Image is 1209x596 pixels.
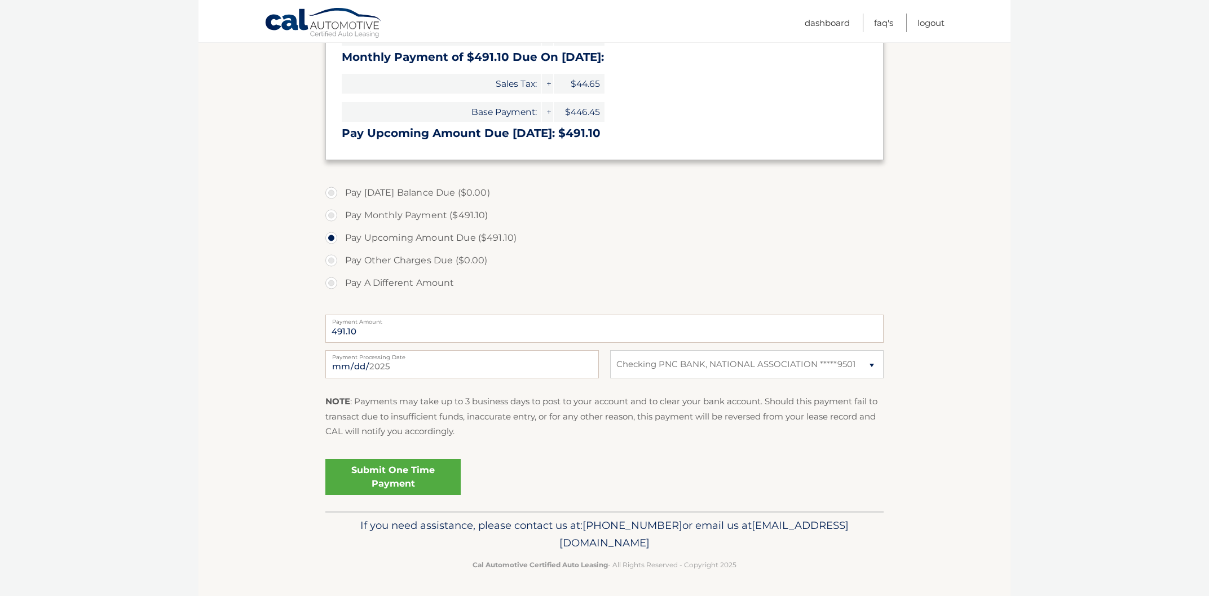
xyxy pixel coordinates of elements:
[264,7,383,40] a: Cal Automotive
[325,182,884,204] label: Pay [DATE] Balance Due ($0.00)
[805,14,850,32] a: Dashboard
[542,74,553,94] span: +
[542,102,553,122] span: +
[342,102,541,122] span: Base Payment:
[325,272,884,294] label: Pay A Different Amount
[325,396,350,407] strong: NOTE
[874,14,893,32] a: FAQ's
[325,350,599,359] label: Payment Processing Date
[473,560,608,569] strong: Cal Automotive Certified Auto Leasing
[325,249,884,272] label: Pay Other Charges Due ($0.00)
[554,74,604,94] span: $44.65
[333,559,876,571] p: - All Rights Reserved - Copyright 2025
[325,350,599,378] input: Payment Date
[325,204,884,227] label: Pay Monthly Payment ($491.10)
[917,14,945,32] a: Logout
[325,459,461,495] a: Submit One Time Payment
[325,315,884,324] label: Payment Amount
[325,315,884,343] input: Payment Amount
[325,394,884,439] p: : Payments may take up to 3 business days to post to your account and to clear your bank account....
[333,516,876,553] p: If you need assistance, please contact us at: or email us at
[342,126,867,140] h3: Pay Upcoming Amount Due [DATE]: $491.10
[583,519,682,532] span: [PHONE_NUMBER]
[325,227,884,249] label: Pay Upcoming Amount Due ($491.10)
[554,102,604,122] span: $446.45
[342,50,867,64] h3: Monthly Payment of $491.10 Due On [DATE]:
[342,74,541,94] span: Sales Tax:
